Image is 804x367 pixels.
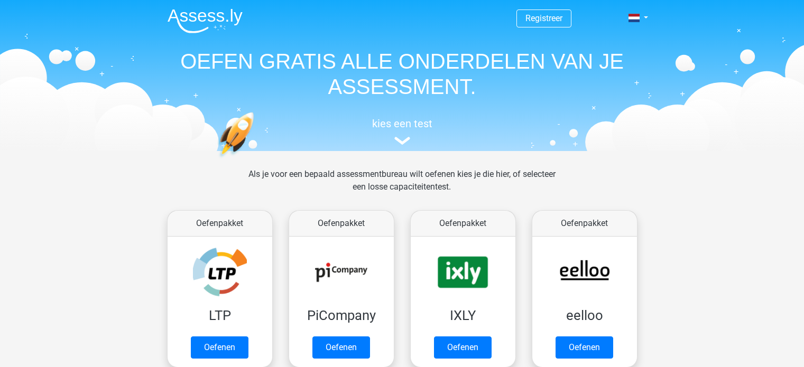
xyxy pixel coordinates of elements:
h1: OEFEN GRATIS ALLE ONDERDELEN VAN JE ASSESSMENT. [159,49,645,99]
a: Oefenen [191,336,248,359]
div: Als je voor een bepaald assessmentbureau wilt oefenen kies je die hier, of selecteer een losse ca... [240,168,564,206]
a: Oefenen [312,336,370,359]
a: Oefenen [556,336,613,359]
h5: kies een test [159,117,645,130]
a: Registreer [525,13,562,23]
a: Oefenen [434,336,492,359]
a: kies een test [159,117,645,145]
img: oefenen [217,112,295,208]
img: Assessly [168,8,243,33]
img: assessment [394,137,410,145]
